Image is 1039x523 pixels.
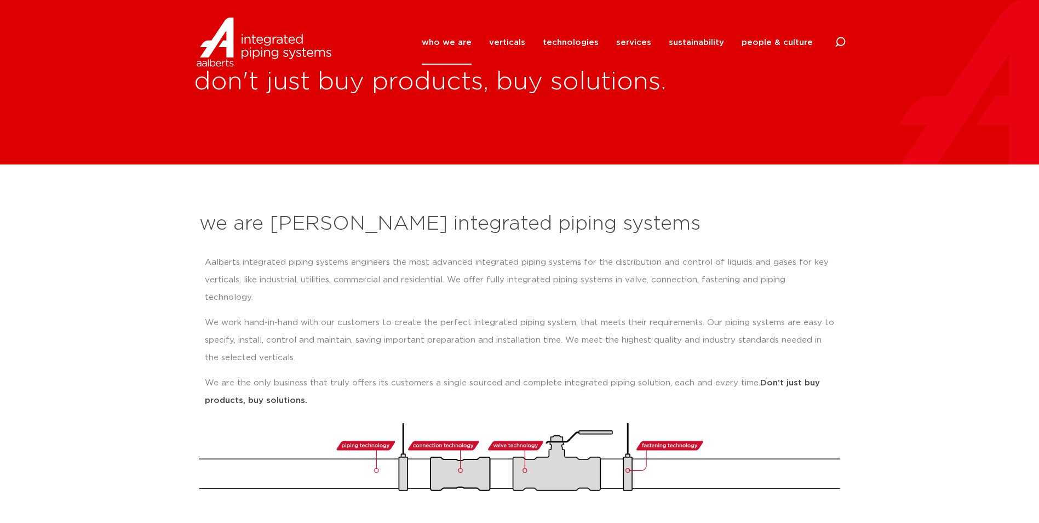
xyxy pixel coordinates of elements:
h2: we are [PERSON_NAME] integrated piping systems [199,211,840,237]
p: We are the only business that truly offers its customers a single sourced and complete integrated... [205,374,835,410]
a: who we are [422,20,472,65]
p: Aalberts integrated piping systems engineers the most advanced integrated piping systems for the ... [205,254,835,306]
a: verticals [489,20,525,65]
a: people & culture [742,20,813,65]
p: We work hand-in-hand with our customers to create the perfect integrated piping system, that meet... [205,314,835,367]
a: services [616,20,651,65]
a: technologies [543,20,599,65]
nav: Menu [422,20,813,65]
a: sustainability [669,20,724,65]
